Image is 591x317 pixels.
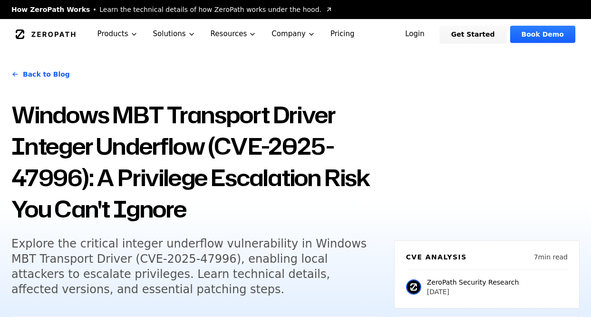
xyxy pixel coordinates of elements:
[11,99,383,225] h1: Windows MBT Transport Driver Integer Underflow (CVE-2025-47996): A Privilege Escalation Risk You ...
[510,26,575,43] a: Book Demo
[11,236,377,297] h5: Explore the critical integer underflow vulnerability in Windows MBT Transport Driver (CVE-2025-47...
[406,252,467,262] h6: CVE Analysis
[394,26,436,43] a: Login
[90,19,145,49] button: Products
[323,19,362,49] a: Pricing
[427,277,519,287] p: ZeroPath Security Research
[534,252,568,262] p: 7 min read
[406,279,421,295] img: ZeroPath Security Research
[11,5,333,14] a: How ZeroPath WorksLearn the technical details of how ZeroPath works under the hood.
[203,19,264,49] button: Resources
[11,61,70,88] a: Back to Blog
[440,26,506,43] a: Get Started
[427,287,519,297] p: [DATE]
[11,5,90,14] span: How ZeroPath Works
[99,5,321,14] span: Learn the technical details of how ZeroPath works under the hood.
[264,19,323,49] button: Company
[145,19,203,49] button: Solutions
